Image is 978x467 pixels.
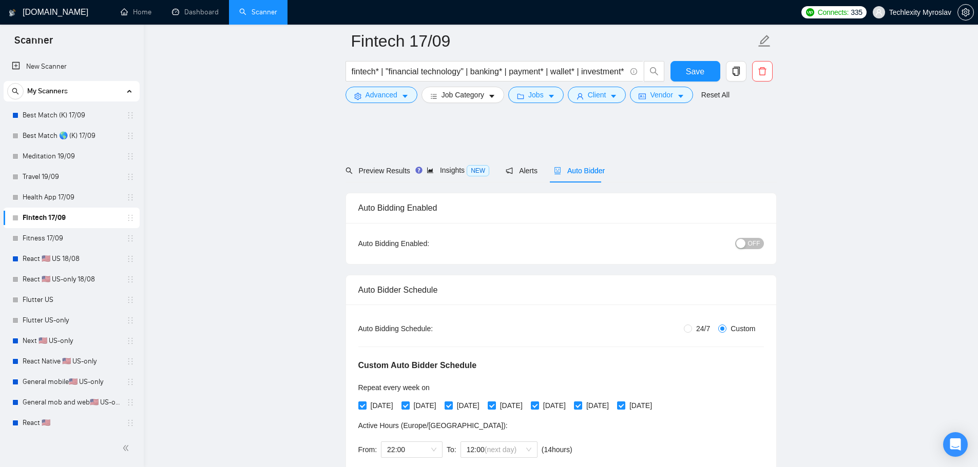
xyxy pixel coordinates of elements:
[630,68,637,75] span: info-circle
[27,81,68,101] span: My Scanners
[554,167,605,175] span: Auto Bidder
[644,61,664,82] button: search
[414,166,424,175] div: Tooltip anchor
[367,400,397,411] span: [DATE]
[346,167,410,175] span: Preview Results
[358,383,430,392] span: Repeat every week on
[126,234,135,242] span: holder
[430,92,437,100] span: bars
[427,166,489,174] span: Insights
[485,445,516,454] span: (next day)
[23,208,120,228] a: Fintech 17/09
[387,442,436,457] span: 22:00
[354,92,361,100] span: setting
[488,92,495,100] span: caret-down
[9,5,16,21] img: logo
[582,400,613,411] span: [DATE]
[126,255,135,263] span: holder
[677,92,684,100] span: caret-down
[568,87,626,103] button: userClientcaret-down
[506,167,538,175] span: Alerts
[670,61,720,82] button: Save
[610,92,617,100] span: caret-down
[23,228,120,249] a: Fitness 17/09
[126,132,135,140] span: holder
[126,316,135,324] span: holder
[126,296,135,304] span: holder
[358,445,377,454] span: From:
[126,111,135,119] span: holder
[23,372,120,392] a: General mobile🇺🇸 US-only
[239,8,277,16] a: searchScanner
[650,89,673,100] span: Vendor
[748,238,760,249] span: OFF
[352,65,626,78] input: Search Freelance Jobs...
[427,167,434,174] span: area-chart
[957,8,974,16] a: setting
[588,89,606,100] span: Client
[358,421,508,430] span: Active Hours ( Europe/[GEOGRAPHIC_DATA] ):
[442,89,484,100] span: Job Category
[453,400,484,411] span: [DATE]
[23,269,120,290] a: React 🇺🇸 US-only 18/08
[401,92,409,100] span: caret-down
[126,152,135,160] span: holder
[758,34,771,48] span: edit
[122,443,132,453] span: double-left
[752,61,773,82] button: delete
[121,8,151,16] a: homeHome
[126,378,135,386] span: holder
[421,87,504,103] button: barsJob Categorycaret-down
[686,65,704,78] span: Save
[467,442,531,457] span: 12:00
[351,28,756,54] input: Scanner name...
[639,92,646,100] span: idcard
[126,337,135,345] span: holder
[958,8,973,16] span: setting
[630,87,693,103] button: idcardVendorcaret-down
[577,92,584,100] span: user
[692,323,714,334] span: 24/7
[726,61,746,82] button: copy
[753,67,772,76] span: delete
[358,238,493,249] div: Auto Bidding Enabled:
[542,445,572,454] span: ( 14 hours)
[346,167,353,174] span: search
[644,67,664,76] span: search
[851,7,862,18] span: 335
[358,323,493,334] div: Auto Bidding Schedule:
[126,275,135,283] span: holder
[554,167,561,174] span: robot
[23,146,120,167] a: Meditation 19/09
[126,398,135,407] span: holder
[23,331,120,351] a: Next 🇺🇸 US-only
[506,167,513,174] span: notification
[126,419,135,427] span: holder
[346,87,417,103] button: settingAdvancedcaret-down
[528,89,544,100] span: Jobs
[517,92,524,100] span: folder
[943,432,968,457] div: Open Intercom Messenger
[875,9,883,16] span: user
[625,400,656,411] span: [DATE]
[23,290,120,310] a: Flutter US
[172,8,219,16] a: dashboardDashboard
[126,214,135,222] span: holder
[818,7,849,18] span: Connects:
[23,126,120,146] a: Best Match 🌎 (K) 17/09
[496,400,527,411] span: [DATE]
[8,88,23,95] span: search
[23,105,120,126] a: Best Match (K) 17/09
[358,275,764,304] div: Auto Bidder Schedule
[701,89,730,100] a: Reset All
[539,400,570,411] span: [DATE]
[23,413,120,433] a: React 🇺🇸
[508,87,564,103] button: folderJobscaret-down
[467,165,489,176] span: NEW
[726,323,759,334] span: Custom
[23,351,120,372] a: React Native 🇺🇸 US-only
[358,359,477,372] h5: Custom Auto Bidder Schedule
[6,33,61,54] span: Scanner
[410,400,440,411] span: [DATE]
[548,92,555,100] span: caret-down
